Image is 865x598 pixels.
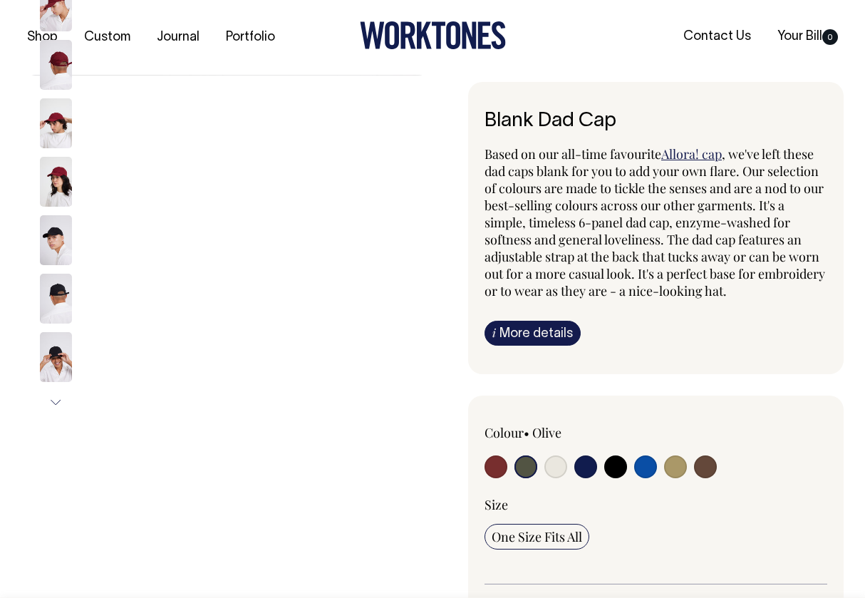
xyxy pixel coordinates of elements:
[151,26,205,49] a: Journal
[220,26,281,49] a: Portfolio
[485,145,661,163] span: Based on our all-time favourite
[485,145,825,299] span: , we've left these dad caps blank for you to add your own flare. Our selection of colours are mad...
[485,524,589,550] input: One Size Fits All
[492,528,582,545] span: One Size Fits All
[524,424,529,441] span: •
[40,215,72,265] img: black
[678,25,757,48] a: Contact Us
[40,274,72,324] img: black
[21,26,63,49] a: Shop
[40,98,72,148] img: burgundy
[492,325,496,340] span: i
[772,25,844,48] a: Your Bill0
[40,40,72,90] img: burgundy
[485,110,827,133] h6: Blank Dad Cap
[45,386,66,418] button: Next
[485,321,581,346] a: iMore details
[822,29,838,45] span: 0
[532,424,561,441] label: Olive
[661,145,722,163] a: Allora! cap
[40,157,72,207] img: burgundy
[485,496,827,513] div: Size
[40,332,72,382] img: black
[485,424,621,441] div: Colour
